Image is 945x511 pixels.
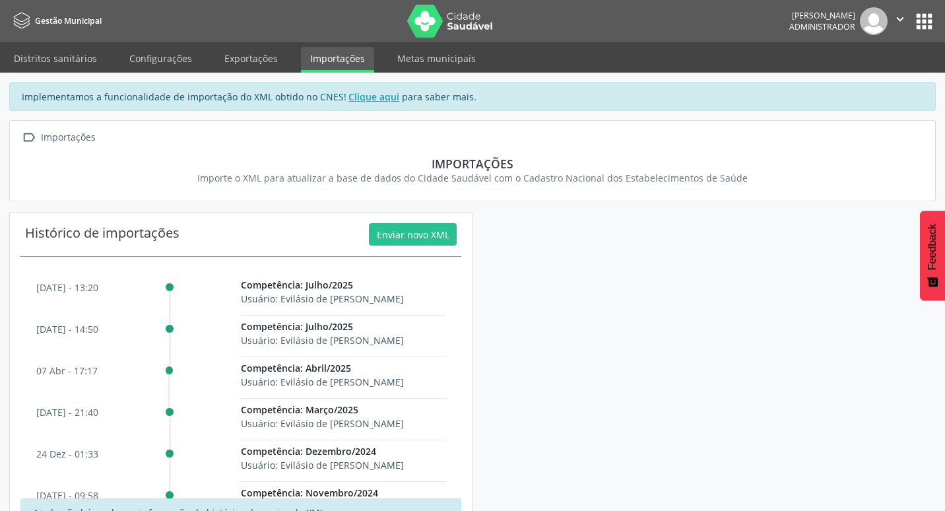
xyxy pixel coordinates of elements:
a: Importações [301,47,374,73]
i:  [19,128,38,147]
p: 07 abr - 17:17 [36,364,98,378]
button: Enviar novo XML [369,223,457,246]
button: apps [913,10,936,33]
div: Importações [28,156,917,171]
p: Competência: Março/2025 [241,403,445,417]
a: Exportações [215,47,287,70]
div: Importações [38,128,98,147]
span: Gestão Municipal [35,15,102,26]
div: Implementamos a funcionalidade de importação do XML obtido no CNES! para saber mais. [9,82,936,111]
p: 24 dez - 01:33 [36,447,98,461]
span: Administrador [789,21,855,32]
button: Feedback - Mostrar pesquisa [920,211,945,300]
u: Clique aqui [348,90,399,103]
a: Configurações [120,47,201,70]
span: Usuário: Evilásio de [PERSON_NAME] [241,292,404,305]
span: Usuário: Evilásio de [PERSON_NAME] [241,334,404,347]
span: Usuário: Evilásio de [PERSON_NAME] [241,376,404,388]
p: [DATE] - 21:40 [36,405,98,419]
p: Competência: Abril/2025 [241,361,445,375]
a: Distritos sanitários [5,47,106,70]
a: Gestão Municipal [9,10,102,32]
div: [PERSON_NAME] [789,10,855,21]
div: Importe o XML para atualizar a base de dados do Cidade Saudável com o Cadastro Nacional dos Estab... [28,171,917,185]
p: [DATE] - 14:50 [36,322,98,336]
a: Clique aqui [346,90,402,104]
a:  Importações [19,128,98,147]
i:  [893,12,907,26]
p: [DATE] - 13:20 [36,281,98,294]
p: Competência: Dezembro/2024 [241,444,445,458]
span: Usuário: Evilásio de [PERSON_NAME] [241,417,404,430]
img: img [860,7,888,35]
button:  [888,7,913,35]
a: Metas municipais [388,47,485,70]
span: Usuário: Evilásio de [PERSON_NAME] [241,459,404,471]
div: Histórico de importações [25,223,179,246]
p: [DATE] - 09:58 [36,489,98,502]
span: Feedback [927,224,938,270]
p: Competência: Julho/2025 [241,278,445,292]
p: Competência: Julho/2025 [241,320,445,333]
p: Competência: Novembro/2024 [241,486,445,500]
